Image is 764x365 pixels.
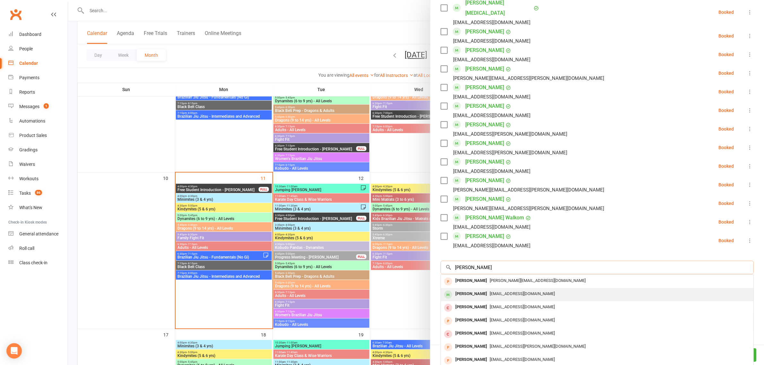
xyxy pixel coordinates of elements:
a: Product Sales [8,128,68,143]
div: What's New [19,205,42,210]
a: General attendance kiosk mode [8,227,68,241]
a: [PERSON_NAME] [465,64,504,74]
div: Booked [718,182,734,187]
div: Booked [718,201,734,206]
a: [PERSON_NAME] [465,231,504,242]
a: Calendar [8,56,68,71]
a: [PERSON_NAME] [465,27,504,37]
div: [EMAIL_ADDRESS][DOMAIN_NAME] [453,37,530,45]
a: [PERSON_NAME] [465,120,504,130]
a: Reports [8,85,68,99]
div: Automations [19,118,45,123]
div: [PERSON_NAME] [453,342,490,351]
span: [EMAIL_ADDRESS][DOMAIN_NAME] [490,357,555,362]
a: Waivers [8,157,68,172]
a: Tasks 86 [8,186,68,200]
div: Open Intercom Messenger [6,343,22,359]
div: prospect [444,356,452,364]
div: [EMAIL_ADDRESS][DOMAIN_NAME] [453,242,530,250]
a: Messages 1 [8,99,68,114]
div: Booked [718,238,734,243]
div: [EMAIL_ADDRESS][DOMAIN_NAME] [453,167,530,175]
div: Dashboard [19,32,41,37]
a: Dashboard [8,27,68,42]
a: [PERSON_NAME] [465,157,504,167]
span: 86 [35,190,42,195]
div: Booked [718,10,734,14]
div: [EMAIL_ADDRESS][PERSON_NAME][DOMAIN_NAME] [453,130,567,138]
div: Booked [718,108,734,113]
div: Booked [718,89,734,94]
div: Payments [19,75,39,80]
div: Booked [718,127,734,131]
a: [PERSON_NAME] [465,82,504,93]
span: [EMAIL_ADDRESS][DOMAIN_NAME] [490,291,555,296]
div: prospect [444,317,452,325]
div: member [444,330,452,338]
div: [EMAIL_ADDRESS][DOMAIN_NAME] [453,55,530,64]
div: People [19,46,33,51]
a: People [8,42,68,56]
a: [PERSON_NAME] Walkom [465,213,524,223]
a: Roll call [8,241,68,256]
div: [EMAIL_ADDRESS][PERSON_NAME][DOMAIN_NAME] [453,149,567,157]
span: [PERSON_NAME][EMAIL_ADDRESS][DOMAIN_NAME] [490,278,586,283]
div: Messages [19,104,39,109]
span: [EMAIL_ADDRESS][DOMAIN_NAME] [490,304,555,309]
a: [PERSON_NAME] [465,45,504,55]
div: [EMAIL_ADDRESS][DOMAIN_NAME] [453,223,530,231]
a: [PERSON_NAME] [465,194,504,204]
div: General attendance [19,231,58,236]
div: Booked [718,145,734,150]
div: Roll call [19,246,34,251]
div: [PERSON_NAME] [453,302,490,312]
div: [PERSON_NAME] [453,329,490,338]
div: Booked [718,34,734,38]
a: [PERSON_NAME] [465,101,504,111]
div: [PERSON_NAME] [453,289,490,299]
div: member [444,304,452,312]
div: [PERSON_NAME] [453,316,490,325]
div: [EMAIL_ADDRESS][DOMAIN_NAME] [453,18,530,27]
div: [PERSON_NAME] [453,355,490,364]
div: [PERSON_NAME][EMAIL_ADDRESS][PERSON_NAME][DOMAIN_NAME] [453,186,604,194]
span: 1 [44,103,49,109]
div: Booked [718,164,734,168]
div: prospect [444,343,452,351]
span: [EMAIL_ADDRESS][PERSON_NAME][DOMAIN_NAME] [490,344,586,349]
div: Product Sales [19,133,47,138]
div: Calendar [19,61,38,66]
div: [EMAIL_ADDRESS][DOMAIN_NAME] [453,111,530,120]
a: [PERSON_NAME] [465,175,504,186]
input: Search to add attendees [441,261,754,274]
a: [PERSON_NAME] [465,138,504,149]
a: Payments [8,71,68,85]
span: [EMAIL_ADDRESS][DOMAIN_NAME] [490,318,555,322]
div: Booked [718,220,734,224]
div: Booked [718,52,734,57]
div: [PERSON_NAME] [453,276,490,285]
div: Gradings [19,147,38,152]
div: member [444,291,452,299]
div: [PERSON_NAME][EMAIL_ADDRESS][PERSON_NAME][DOMAIN_NAME] [453,74,604,82]
div: [PERSON_NAME][EMAIL_ADDRESS][PERSON_NAME][DOMAIN_NAME] [453,204,604,213]
div: Workouts [19,176,39,181]
a: What's New [8,200,68,215]
div: prospect [444,277,452,285]
div: [EMAIL_ADDRESS][DOMAIN_NAME] [453,93,530,101]
a: Workouts [8,172,68,186]
a: Gradings [8,143,68,157]
a: Clubworx [8,6,24,22]
div: Waivers [19,162,35,167]
div: Tasks [19,191,31,196]
div: Booked [718,71,734,75]
span: [EMAIL_ADDRESS][DOMAIN_NAME] [490,331,555,335]
a: Class kiosk mode [8,256,68,270]
div: Class check-in [19,260,47,265]
div: Reports [19,89,35,95]
a: Automations [8,114,68,128]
